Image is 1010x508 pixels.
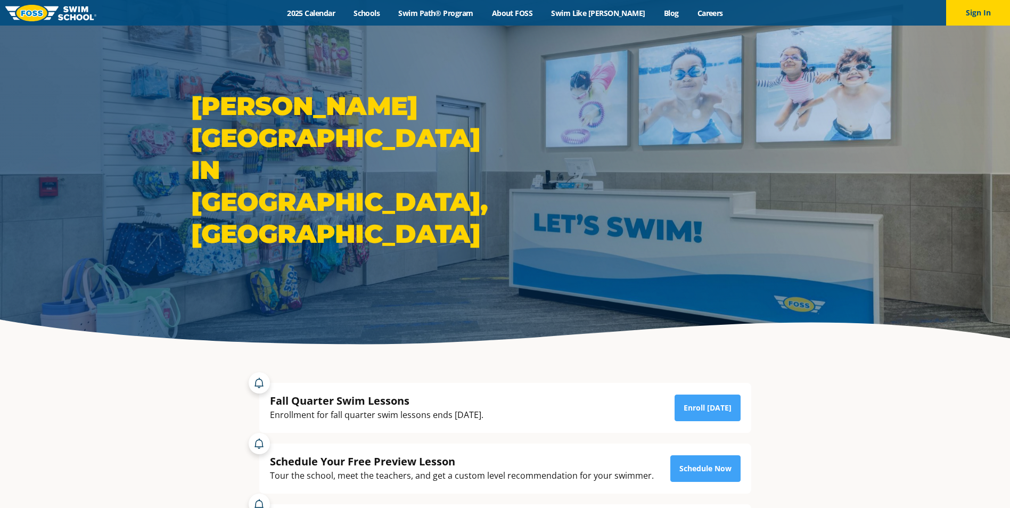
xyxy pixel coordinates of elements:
div: Fall Quarter Swim Lessons [270,394,483,408]
a: Careers [688,8,732,18]
h1: [PERSON_NAME][GEOGRAPHIC_DATA] in [GEOGRAPHIC_DATA], [GEOGRAPHIC_DATA] [191,90,500,250]
a: Swim Like [PERSON_NAME] [542,8,655,18]
div: Enrollment for fall quarter swim lessons ends [DATE]. [270,408,483,422]
a: Schedule Now [670,455,741,482]
a: Enroll [DATE] [675,395,741,421]
a: About FOSS [482,8,542,18]
div: Tour the school, meet the teachers, and get a custom level recommendation for your swimmer. [270,469,654,483]
a: Blog [654,8,688,18]
a: Schools [344,8,389,18]
a: Swim Path® Program [389,8,482,18]
a: 2025 Calendar [278,8,344,18]
img: FOSS Swim School Logo [5,5,96,21]
div: Schedule Your Free Preview Lesson [270,454,654,469]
